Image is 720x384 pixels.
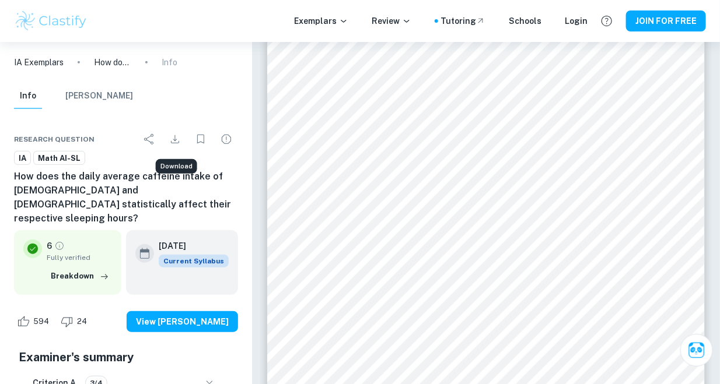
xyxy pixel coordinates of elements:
p: Info [162,56,177,69]
div: This exemplar is based on the current syllabus. Feel free to refer to it for inspiration/ideas wh... [159,255,229,267]
span: 594 [27,316,55,327]
div: Dislike [58,312,93,331]
span: Current Syllabus [159,255,229,267]
div: Share [138,128,161,151]
span: IA [15,153,30,164]
button: Breakdown [48,267,112,285]
a: Grade fully verified [54,241,65,251]
p: 6 [47,239,52,252]
a: IA Exemplars [14,56,64,69]
span: Math AI-SL [34,153,85,164]
button: [PERSON_NAME] [65,83,133,109]
button: View [PERSON_NAME] [127,311,238,332]
p: Review [372,15,411,27]
a: Tutoring [441,15,485,27]
img: Clastify logo [14,9,88,33]
h6: [DATE] [159,239,219,252]
div: Bookmark [189,128,212,151]
h5: Examiner's summary [19,348,233,366]
a: IA [14,151,31,165]
div: Like [14,312,55,331]
a: Login [565,15,588,27]
span: Research question [14,134,95,145]
button: Ask Clai [680,334,713,367]
div: Report issue [215,128,238,151]
button: Info [14,83,42,109]
span: Fully verified [47,252,112,263]
div: Download [163,128,187,151]
a: Schools [509,15,541,27]
div: Download [156,159,197,174]
h6: How does the daily average caffeine intake of [DEMOGRAPHIC_DATA] and [DEMOGRAPHIC_DATA] statistic... [14,170,238,226]
a: Math AI-SL [33,151,85,165]
span: 24 [71,316,93,327]
p: How does the daily average caffeine intake of [DEMOGRAPHIC_DATA] and [DEMOGRAPHIC_DATA] statistic... [94,56,131,69]
button: JOIN FOR FREE [626,10,706,31]
p: Exemplars [294,15,348,27]
button: Help and Feedback [597,11,617,31]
